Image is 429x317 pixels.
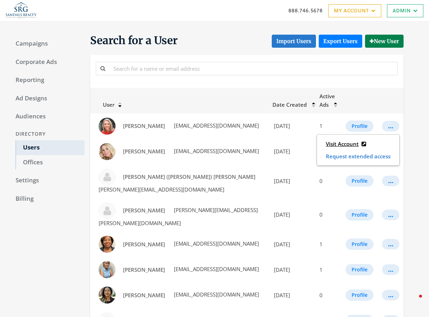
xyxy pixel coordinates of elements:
a: Audiences [8,109,84,124]
input: Search for a name or email address [109,62,398,75]
a: Reporting [8,73,84,88]
img: Amanda Glass profile [99,118,116,135]
div: ... [388,244,393,245]
button: New User [365,35,404,48]
td: [DATE] [268,139,315,164]
span: [PERSON_NAME] [123,122,165,129]
iframe: Intercom live chat [405,293,422,310]
a: Admin [387,4,423,17]
a: [PERSON_NAME] [118,238,170,251]
span: Search for a User [90,34,178,48]
div: Directory [8,128,84,141]
span: [EMAIL_ADDRESS][DOMAIN_NAME] [172,147,259,154]
a: Billing [8,192,84,206]
a: Settings [8,173,84,188]
button: Profile [346,239,374,250]
a: [PERSON_NAME] [118,119,170,133]
span: [EMAIL_ADDRESS][DOMAIN_NAME] [172,265,259,272]
a: Corporate Ads [8,55,84,70]
img: Andrea De La Riva profile [99,202,116,219]
button: ... [382,290,399,300]
a: My Account [328,4,381,17]
td: [DATE] [268,198,315,231]
button: ... [382,264,399,275]
td: [DATE] [268,113,315,139]
a: [PERSON_NAME] ([PERSON_NAME]) [PERSON_NAME] [118,170,260,183]
button: Profile [346,264,374,275]
button: ... [382,210,399,220]
a: [PERSON_NAME] [118,145,170,158]
span: Date Created [272,101,307,108]
a: [PERSON_NAME] [118,263,170,276]
span: [PERSON_NAME] ([PERSON_NAME]) [PERSON_NAME] [123,173,255,180]
td: 1 [315,257,341,282]
span: Active Ads [319,93,335,108]
img: Barbara Pluta profile [99,261,116,278]
img: Andrea (Kim) Stevens profile [99,169,116,186]
td: 1 [315,231,341,257]
button: ... [382,121,399,131]
td: [DATE] [268,231,315,257]
button: Profile [346,289,374,301]
span: [PERSON_NAME] [123,241,165,248]
td: 0 [315,139,341,164]
div: ... [388,295,393,295]
i: Search for a name or email address [100,66,105,71]
td: 0 [315,282,341,308]
span: [EMAIL_ADDRESS][DOMAIN_NAME] [172,240,259,247]
span: [PERSON_NAME] [123,148,165,155]
div: ... [388,269,393,270]
span: [PERSON_NAME][EMAIL_ADDRESS][PERSON_NAME][DOMAIN_NAME] [99,206,258,227]
span: [EMAIL_ADDRESS][DOMAIN_NAME] [172,122,259,129]
button: Profile [346,121,374,132]
span: [PERSON_NAME][EMAIL_ADDRESS][DOMAIN_NAME] [99,186,224,193]
a: Ad Designs [8,91,84,106]
a: [PERSON_NAME] [118,289,170,302]
span: User [94,101,114,108]
button: Import Users [272,35,316,48]
a: Campaigns [8,36,84,51]
div: ... [388,126,393,127]
a: Export Users [319,35,362,48]
td: 1 [315,113,341,139]
button: Request extended access [321,151,395,162]
td: [DATE] [268,282,315,308]
td: [DATE] [268,164,315,198]
a: Visit Account [321,137,371,151]
a: Offices [16,155,84,170]
button: Profile [346,175,374,187]
img: Antoinette Cummings profile [99,236,116,253]
button: ... [382,176,399,186]
td: [DATE] [268,257,315,282]
button: Profile [346,209,374,221]
a: Users [16,140,84,155]
span: [PERSON_NAME] [123,292,165,299]
td: 0 [315,198,341,231]
span: [PERSON_NAME] [123,207,165,214]
span: [PERSON_NAME] [123,266,165,273]
a: 888.746.5678 [288,7,323,14]
td: 0 [315,164,341,198]
button: ... [382,239,399,250]
img: Amanda Morris profile [99,143,116,160]
a: [PERSON_NAME] [118,204,170,217]
img: Adwerx [6,2,37,19]
span: [EMAIL_ADDRESS][DOMAIN_NAME] [172,291,259,298]
img: Christine Ann Jagernauth profile [99,287,116,304]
